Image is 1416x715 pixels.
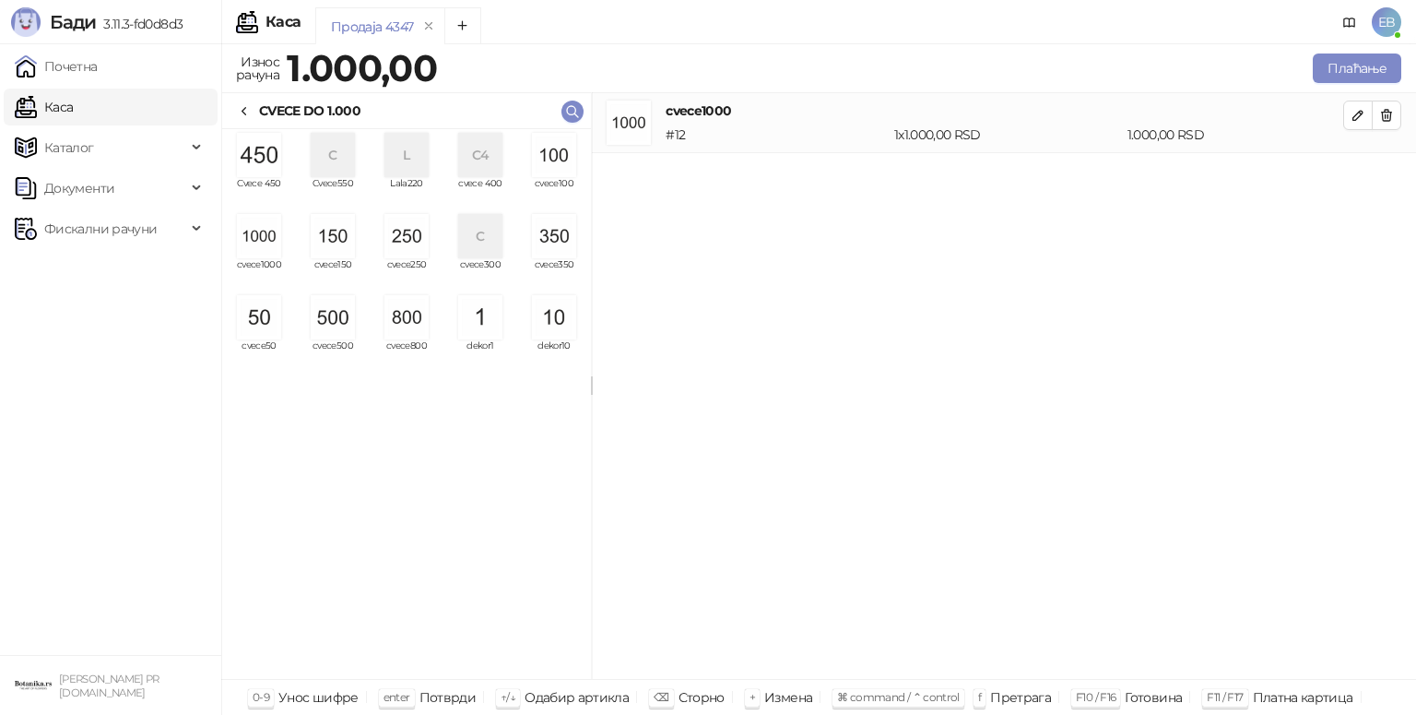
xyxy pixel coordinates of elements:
[532,133,576,177] img: Slika
[230,260,289,288] span: cvece1000
[50,11,96,33] span: Бади
[253,690,269,704] span: 0-9
[451,179,510,207] span: cvece 400
[384,295,429,340] img: Slika
[237,133,281,177] img: Slika
[458,295,502,340] img: Slika
[749,690,755,704] span: +
[891,125,1124,145] div: 1 x 1.000,00 RSD
[237,214,281,258] img: Slika
[303,179,362,207] span: Cvece550
[303,260,362,288] span: cvece150
[15,667,52,704] img: 64x64-companyLogo-0e2e8aaa-0bd2-431b-8613-6e3c65811325.png
[230,179,289,207] span: Cvece 450
[287,45,437,90] strong: 1.000,00
[15,48,98,85] a: Почетна
[451,260,510,288] span: cvece300
[384,133,429,177] div: L
[377,341,436,369] span: cvece800
[11,7,41,37] img: Logo
[458,214,502,258] div: C
[15,89,73,125] a: Каса
[1335,7,1364,37] a: Документација
[525,685,629,709] div: Одабир артикла
[837,690,960,704] span: ⌘ command / ⌃ control
[525,179,584,207] span: cvece100
[44,170,114,207] span: Документи
[417,18,441,34] button: remove
[44,129,94,166] span: Каталог
[278,685,359,709] div: Унос шифре
[311,214,355,258] img: Slika
[451,341,510,369] span: dekor1
[230,341,289,369] span: cvece50
[444,7,481,44] button: Add tab
[96,16,183,32] span: 3.11.3-fd0d8d3
[1125,685,1182,709] div: Готовина
[383,690,410,704] span: enter
[377,179,436,207] span: Lala220
[44,210,157,247] span: Фискални рачуни
[458,133,502,177] div: C4
[377,260,436,288] span: cvece250
[1313,54,1401,83] button: Плаћање
[222,129,591,679] div: grid
[232,50,283,87] div: Износ рачуна
[1076,690,1115,704] span: F10 / F16
[990,685,1051,709] div: Претрага
[678,685,725,709] div: Сторно
[311,295,355,340] img: Slika
[419,685,477,709] div: Потврди
[662,125,891,145] div: # 12
[303,341,362,369] span: cvece500
[532,295,576,340] img: Slika
[525,341,584,369] span: dekor10
[1253,685,1353,709] div: Платна картица
[311,133,355,177] div: C
[331,17,413,37] div: Продаја 4347
[666,101,1343,121] h4: cvece1000
[1124,125,1347,145] div: 1.000,00 RSD
[237,295,281,340] img: Slika
[59,673,159,699] small: [PERSON_NAME] PR [DOMAIN_NAME]
[1207,690,1243,704] span: F11 / F17
[501,690,515,704] span: ↑/↓
[525,260,584,288] span: cvece350
[1372,7,1401,37] span: EB
[654,690,668,704] span: ⌫
[265,15,301,30] div: Каса
[764,685,812,709] div: Измена
[978,690,981,704] span: f
[384,214,429,258] img: Slika
[259,101,360,121] div: CVECE DO 1.000
[532,214,576,258] img: Slika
